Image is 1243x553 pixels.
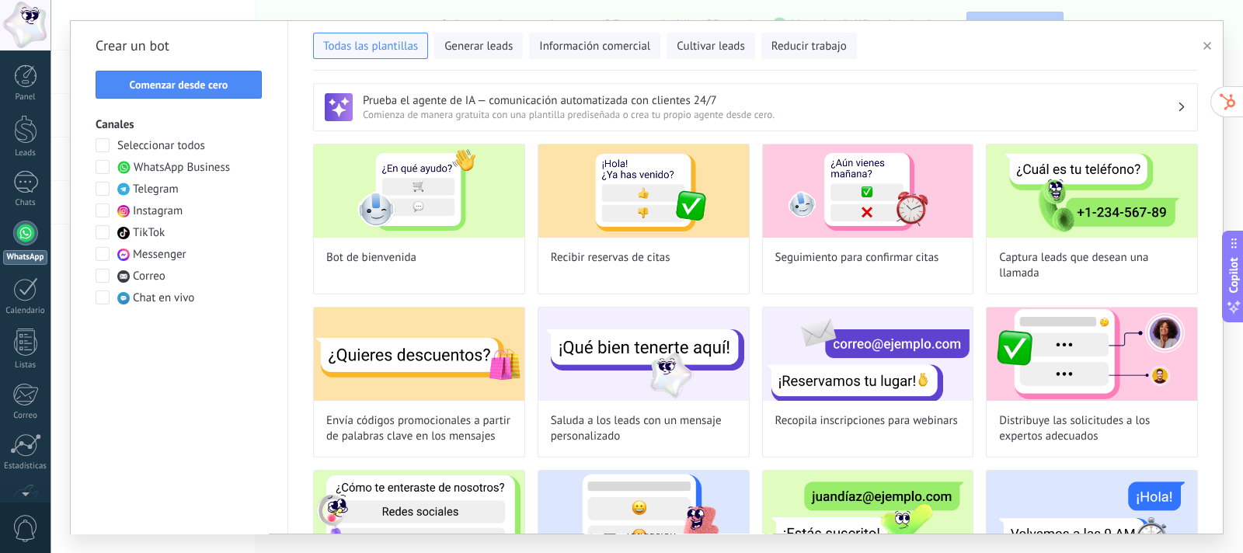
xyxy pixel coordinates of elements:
[3,411,48,421] div: Correo
[326,250,416,266] span: Bot de bienvenida
[987,144,1197,238] img: Captura leads que desean una llamada
[538,308,749,401] img: Saluda a los leads con un mensaje personalizado
[551,413,736,444] span: Saluda a los leads con un mensaje personalizado
[3,250,47,265] div: WhatsApp
[3,92,48,103] div: Panel
[96,71,262,99] button: Comenzar desde cero
[363,93,1177,108] h3: Prueba el agente de IA — comunicación automatizada con clientes 24/7
[314,308,524,401] img: Envía códigos promocionales a partir de palabras clave en los mensajes
[1226,258,1241,294] span: Copilot
[987,308,1197,401] img: Distribuye las solicitudes a los expertos adecuados
[3,306,48,316] div: Calendario
[999,250,1185,281] span: Captura leads que desean una llamada
[117,138,205,154] span: Seleccionar todos
[763,144,973,238] img: Seguimiento para confirmar citas
[133,247,186,263] span: Messenger
[667,33,754,59] button: Cultivar leads
[3,148,48,158] div: Leads
[133,269,165,284] span: Correo
[539,39,650,54] span: Información comercial
[313,33,428,59] button: Todas las plantillas
[677,39,744,54] span: Cultivar leads
[434,33,523,59] button: Generar leads
[775,250,939,266] span: Seguimiento para confirmar citas
[134,160,230,176] span: WhatsApp Business
[326,413,512,444] span: Envía códigos promocionales a partir de palabras clave en los mensajes
[133,182,179,197] span: Telegram
[3,360,48,370] div: Listas
[538,144,749,238] img: Recibir reservas de citas
[775,413,958,429] span: Recopila inscripciones para webinars
[314,144,524,238] img: Bot de bienvenida
[771,39,847,54] span: Reducir trabajo
[444,39,513,54] span: Generar leads
[133,203,183,219] span: Instagram
[763,308,973,401] img: Recopila inscripciones para webinars
[130,79,228,90] span: Comenzar desde cero
[96,33,263,58] h2: Crear un bot
[363,108,1177,121] span: Comienza de manera gratuita con una plantilla prediseñada o crea tu propio agente desde cero.
[529,33,660,59] button: Información comercial
[761,33,857,59] button: Reducir trabajo
[999,413,1185,444] span: Distribuye las solicitudes a los expertos adecuados
[3,461,48,471] div: Estadísticas
[551,250,670,266] span: Recibir reservas de citas
[133,290,194,306] span: Chat en vivo
[3,198,48,208] div: Chats
[133,225,165,241] span: TikTok
[96,117,263,132] h3: Canales
[323,39,418,54] span: Todas las plantillas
